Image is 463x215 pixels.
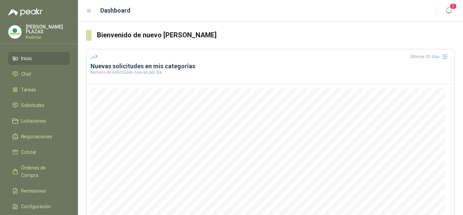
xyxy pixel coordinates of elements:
[21,164,63,179] span: Órdenes de Compra
[8,146,70,159] a: Cotizar
[21,187,46,195] span: Remisiones
[97,30,455,40] h3: Bienvenido de nuevo [PERSON_NAME]
[8,184,70,197] a: Remisiones
[8,130,70,143] a: Negociaciones
[8,52,70,65] a: Inicio
[410,51,450,62] div: Últimos 30 días
[100,6,130,15] h1: Dashboard
[21,86,36,93] span: Tareas
[21,55,32,62] span: Inicio
[8,68,70,80] a: Chat
[21,117,46,125] span: Licitaciones
[21,133,52,140] span: Negociaciones
[21,148,37,156] span: Cotizar
[8,114,70,127] a: Licitaciones
[26,24,70,34] p: [PERSON_NAME] PLAZAS
[8,83,70,96] a: Tareas
[90,62,450,70] h3: Nuevas solicitudes en mis categorías
[8,8,43,16] img: Logo peakr
[8,25,21,38] img: Company Logo
[8,99,70,112] a: Solicitudes
[443,5,455,17] button: 5
[26,35,70,39] p: Rodiclar
[21,102,44,109] span: Solicitudes
[449,3,457,10] span: 5
[21,70,31,78] span: Chat
[21,203,51,210] span: Configuración
[8,200,70,213] a: Configuración
[8,161,70,182] a: Órdenes de Compra
[90,70,450,74] p: Número de solicitudes nuevas por día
